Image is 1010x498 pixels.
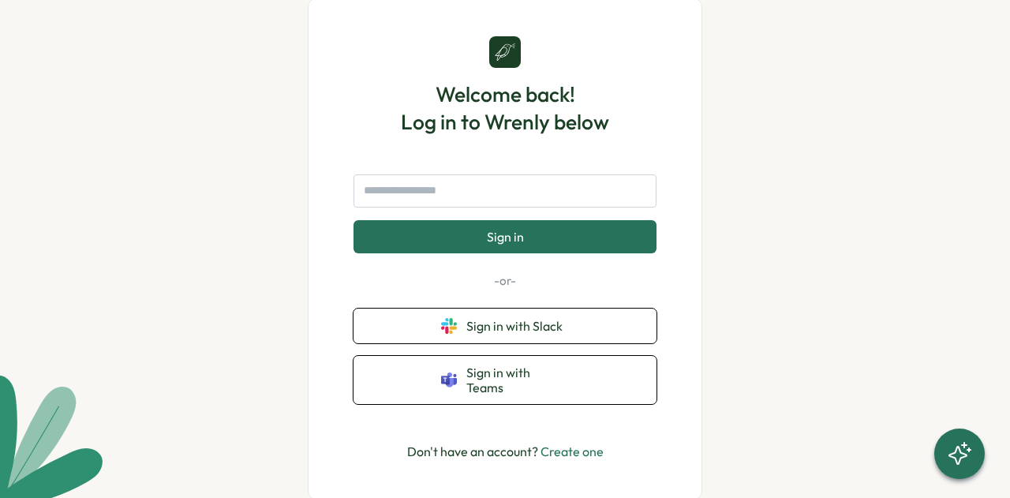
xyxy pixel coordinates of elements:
span: Sign in [487,230,524,244]
a: Create one [541,444,604,459]
span: Sign in with Teams [466,365,569,395]
button: Sign in [353,220,656,253]
button: Sign in with Slack [353,309,656,343]
button: Sign in with Teams [353,356,656,404]
p: -or- [353,272,656,290]
span: Sign in with Slack [466,319,569,333]
h1: Welcome back! Log in to Wrenly below [401,81,609,136]
p: Don't have an account? [407,442,604,462]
